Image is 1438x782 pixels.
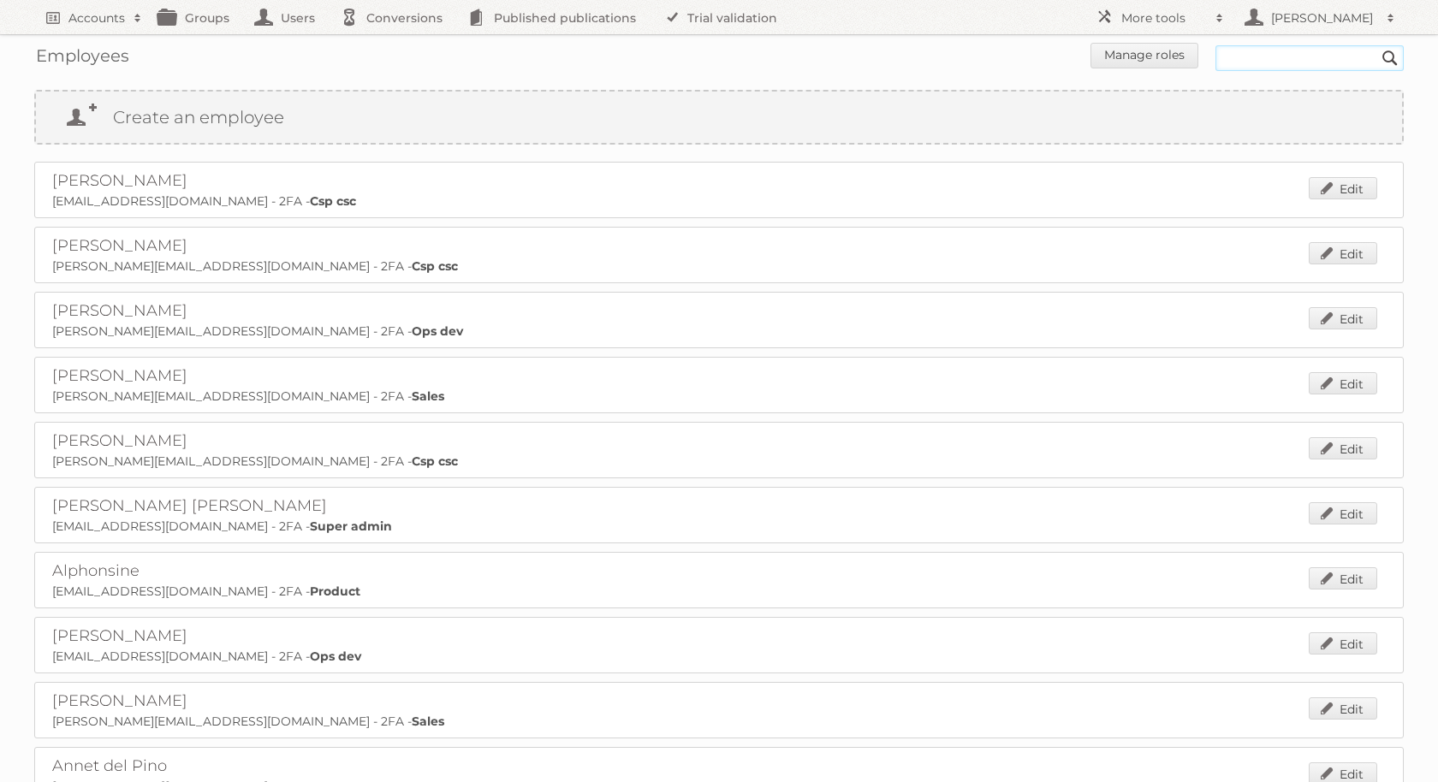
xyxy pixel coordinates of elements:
[52,714,1386,729] p: [PERSON_NAME][EMAIL_ADDRESS][DOMAIN_NAME] - 2FA -
[1377,45,1403,71] input: Search
[52,171,187,190] a: [PERSON_NAME]
[52,756,167,775] a: Annet del Pino
[1309,242,1377,264] a: Edit
[310,193,356,209] strong: Csp csc
[52,323,1386,339] p: [PERSON_NAME][EMAIL_ADDRESS][DOMAIN_NAME] - 2FA -
[1309,177,1377,199] a: Edit
[52,453,1386,469] p: [PERSON_NAME][EMAIL_ADDRESS][DOMAIN_NAME] - 2FA -
[52,518,1386,534] p: [EMAIL_ADDRESS][DOMAIN_NAME] - 2FA -
[52,236,187,255] a: [PERSON_NAME]
[52,193,1386,209] p: [EMAIL_ADDRESS][DOMAIN_NAME] - 2FA -
[412,258,458,274] strong: Csp csc
[1309,307,1377,329] a: Edit
[52,366,187,385] a: [PERSON_NAME]
[52,258,1386,274] p: [PERSON_NAME][EMAIL_ADDRESS][DOMAIN_NAME] - 2FA -
[310,518,392,534] strong: Super admin
[412,323,463,339] strong: Ops dev
[1121,9,1207,27] h2: More tools
[52,691,187,710] a: [PERSON_NAME]
[68,9,125,27] h2: Accounts
[310,649,361,664] strong: Ops dev
[310,584,360,599] strong: Product
[52,561,140,580] a: Alphonsine
[1309,697,1377,720] a: Edit
[1309,502,1377,524] a: Edit
[412,714,444,729] strong: Sales
[1267,9,1378,27] h2: [PERSON_NAME]
[52,584,1386,599] p: [EMAIL_ADDRESS][DOMAIN_NAME] - 2FA -
[412,453,458,469] strong: Csp csc
[1309,567,1377,589] a: Edit
[1309,437,1377,459] a: Edit
[52,496,327,515] a: [PERSON_NAME] [PERSON_NAME]
[36,92,1402,143] a: Create an employee
[52,626,187,645] a: [PERSON_NAME]
[1309,632,1377,655] a: Edit
[412,388,444,404] strong: Sales
[1090,43,1198,68] a: Manage roles
[52,301,187,320] a: [PERSON_NAME]
[1309,372,1377,394] a: Edit
[52,649,1386,664] p: [EMAIL_ADDRESS][DOMAIN_NAME] - 2FA -
[52,388,1386,404] p: [PERSON_NAME][EMAIL_ADDRESS][DOMAIN_NAME] - 2FA -
[52,431,187,450] a: [PERSON_NAME]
